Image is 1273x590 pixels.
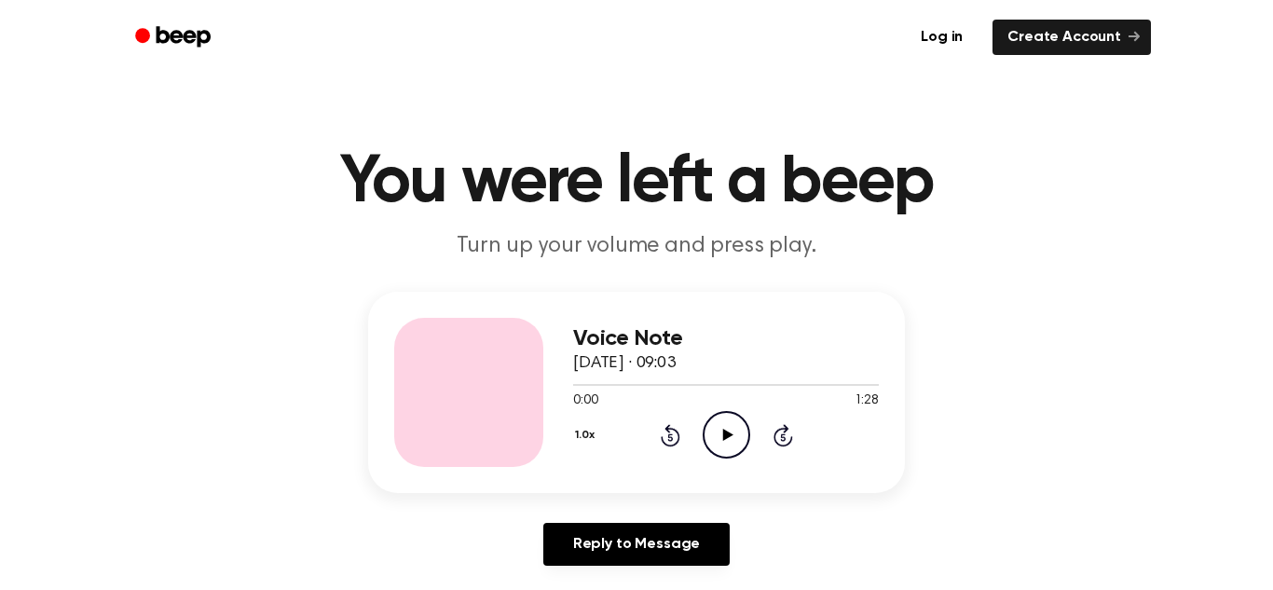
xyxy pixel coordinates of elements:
span: [DATE] · 09:03 [573,355,676,372]
h3: Voice Note [573,326,879,351]
span: 1:28 [855,391,879,411]
a: Beep [122,20,227,56]
a: Reply to Message [543,523,730,566]
a: Create Account [992,20,1151,55]
h1: You were left a beep [159,149,1114,216]
button: 1.0x [573,419,601,451]
a: Log in [902,16,981,59]
span: 0:00 [573,391,597,411]
p: Turn up your volume and press play. [279,231,994,262]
